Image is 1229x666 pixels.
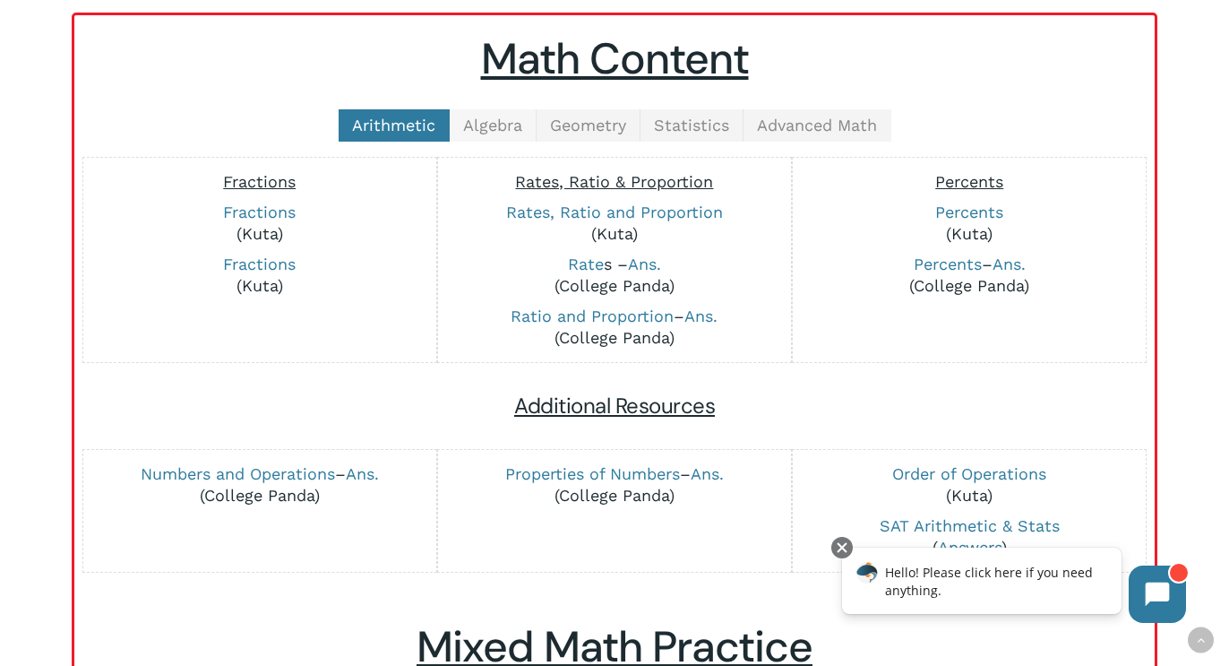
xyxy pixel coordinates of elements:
[640,109,743,142] a: Statistics
[339,109,450,142] a: Arithmetic
[447,202,782,245] p: (Kuta)
[684,307,718,325] a: Ans.
[880,516,1060,535] a: SAT Arithmetic & Stats
[511,307,674,325] a: Ratio and Proportion
[914,255,982,273] a: Percents
[447,463,782,506] p: – (College Panda)
[802,202,1137,245] p: (Kuta)
[993,255,1026,273] a: Ans.
[223,255,296,273] a: Fractions
[743,109,891,142] a: Advanced Math
[514,392,715,419] span: Additional Resources
[691,464,724,483] a: Ans.
[223,172,296,191] span: Fractions
[141,464,335,483] a: Numbers and Operations
[892,464,1046,483] a: Order of Operations
[346,464,379,483] a: Ans.
[450,109,537,142] a: Algebra
[802,254,1137,297] p: – (College Panda)
[505,464,680,483] a: Properties of Numbers
[550,116,626,134] span: Geometry
[568,255,604,273] a: Rate
[802,463,1137,506] p: (Kuta)
[352,116,435,134] span: Arithmetic
[463,116,522,134] span: Algebra
[823,533,1204,641] iframe: Chatbot
[757,116,877,134] span: Advanced Math
[447,306,782,349] p: – (College Panda)
[935,172,1003,191] span: Percents
[447,254,782,297] p: s – (College Panda)
[481,30,749,87] u: Math Content
[537,109,640,142] a: Geometry
[515,172,713,191] span: Rates, Ratio & Proportion
[935,203,1003,221] a: Percents
[92,202,427,245] p: (Kuta)
[92,254,427,297] p: (Kuta)
[628,255,661,273] a: Ans.
[654,116,729,134] span: Statistics
[802,515,1137,558] p: ( )
[92,463,427,506] p: – (College Panda)
[223,203,296,221] a: Fractions
[506,203,723,221] a: Rates, Ratio and Proportion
